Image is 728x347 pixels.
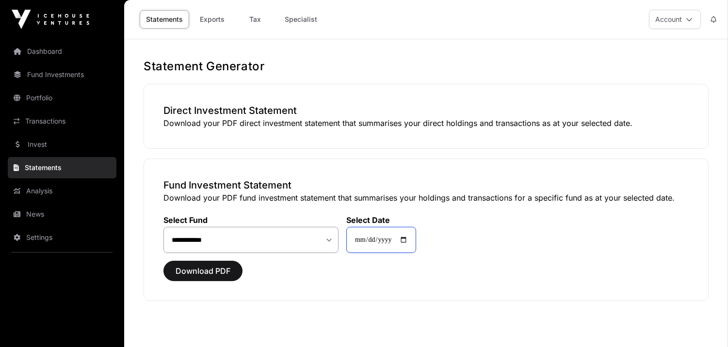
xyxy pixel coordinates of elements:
[163,178,689,192] h3: Fund Investment Statement
[236,10,275,29] a: Tax
[8,157,116,178] a: Statements
[12,10,89,29] img: Icehouse Ventures Logo
[8,64,116,85] a: Fund Investments
[163,117,689,129] p: Download your PDF direct investment statement that summarises your direct holdings and transactio...
[163,270,243,280] a: Download PDF
[278,10,324,29] a: Specialist
[8,87,116,109] a: Portfolio
[679,300,728,347] iframe: Chat Widget
[163,261,243,281] button: Download PDF
[346,215,416,225] label: Select Date
[163,104,689,117] h3: Direct Investment Statement
[144,59,709,74] h1: Statement Generator
[193,10,232,29] a: Exports
[8,204,116,225] a: News
[8,180,116,202] a: Analysis
[649,10,701,29] button: Account
[8,227,116,248] a: Settings
[176,265,230,277] span: Download PDF
[8,110,116,132] a: Transactions
[8,41,116,62] a: Dashboard
[140,10,189,29] a: Statements
[163,192,689,204] p: Download your PDF fund investment statement that summarises your holdings and transactions for a ...
[8,134,116,155] a: Invest
[163,215,339,225] label: Select Fund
